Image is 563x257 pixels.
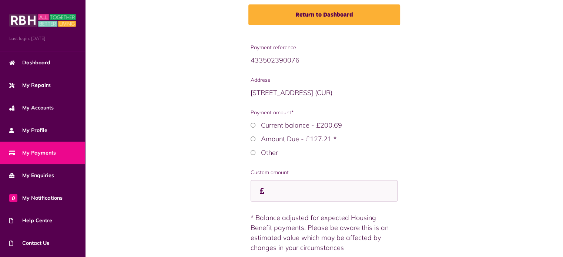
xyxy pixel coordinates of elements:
[9,126,47,134] span: My Profile
[251,56,299,64] span: 433502390076
[248,4,400,25] a: Return to Dashboard
[251,109,398,116] span: Payment amount*
[9,149,56,157] span: My Payments
[251,76,398,84] span: Address
[251,213,389,252] span: * Balance adjusted for expected Housing Benefit payments. Please be aware this is an estimated va...
[261,135,336,143] label: Amount Due - £127.21 *
[9,172,54,179] span: My Enquiries
[9,217,52,224] span: Help Centre
[9,13,76,28] img: MyRBH
[9,239,49,247] span: Contact Us
[251,44,398,51] span: Payment reference
[9,194,17,202] span: 0
[251,88,332,97] span: [STREET_ADDRESS] (CUR)
[261,121,342,129] label: Current balance - £200.69
[9,194,63,202] span: My Notifications
[251,169,398,176] label: Custom amount
[261,148,278,157] label: Other
[9,35,76,42] span: Last login: [DATE]
[9,104,54,112] span: My Accounts
[9,59,50,67] span: Dashboard
[9,81,51,89] span: My Repairs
